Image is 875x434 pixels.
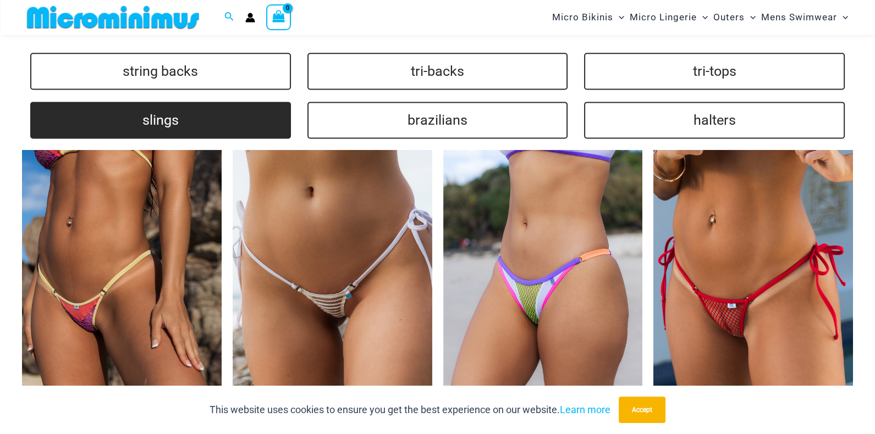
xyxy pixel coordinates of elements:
a: OutersMenu ToggleMenu Toggle [711,3,758,31]
nav: Site Navigation [548,2,853,33]
p: This website uses cookies to ensure you get the best experience on our website. [210,402,610,418]
a: tri-backs [307,53,568,90]
a: Micro LingerieMenu ToggleMenu Toggle [627,3,711,31]
a: Mens SwimwearMenu ToggleMenu Toggle [758,3,851,31]
span: Outers [713,3,745,31]
a: brazilians [307,102,568,138]
a: Account icon link [245,13,255,23]
a: Search icon link [224,10,234,24]
span: Micro Bikinis [552,3,613,31]
a: string backs [30,53,291,90]
span: Mens Swimwear [761,3,837,31]
a: tri-tops [584,53,845,90]
a: Learn more [560,404,610,415]
button: Accept [619,397,665,423]
a: Micro BikinisMenu ToggleMenu Toggle [549,3,627,31]
span: Menu Toggle [837,3,848,31]
span: Menu Toggle [745,3,756,31]
span: Menu Toggle [697,3,708,31]
a: slings [30,102,291,138]
a: View Shopping Cart, empty [266,4,291,30]
span: Micro Lingerie [630,3,697,31]
img: MM SHOP LOGO FLAT [23,5,203,30]
span: Menu Toggle [613,3,624,31]
a: halters [584,102,845,138]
